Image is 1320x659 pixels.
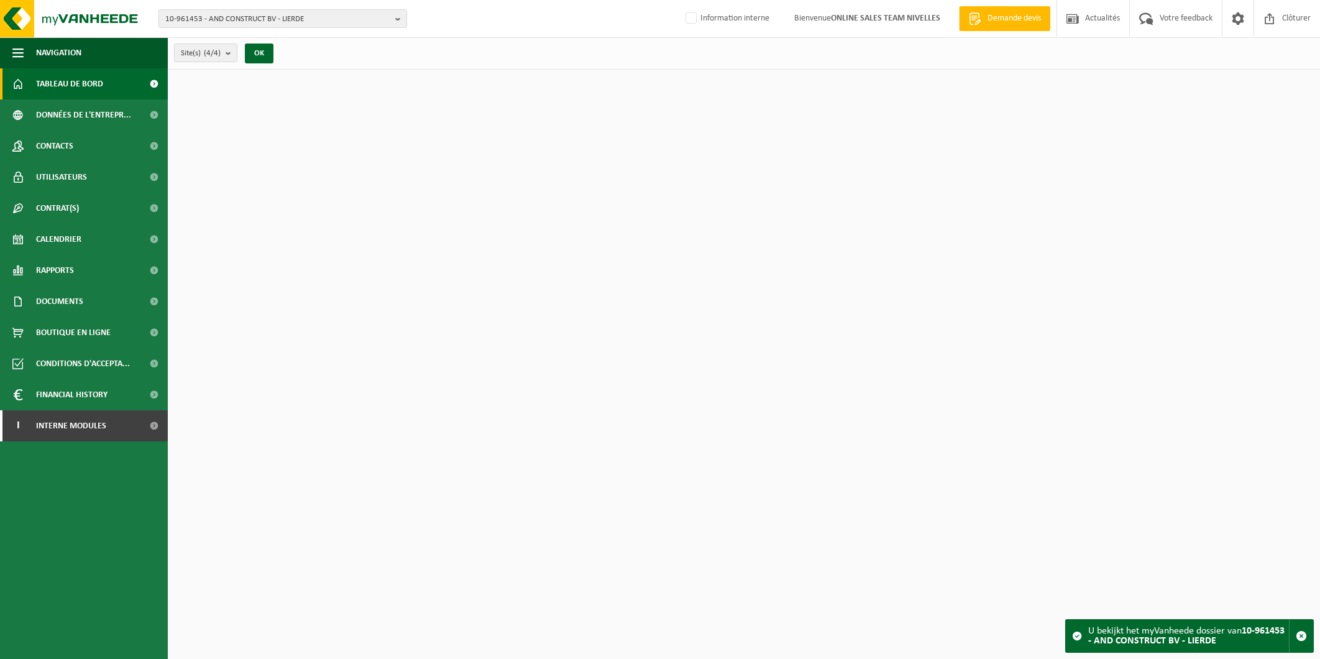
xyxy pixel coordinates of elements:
[36,193,79,224] span: Contrat(s)
[245,44,273,63] button: OK
[959,6,1050,31] a: Demande devis
[36,68,103,99] span: Tableau de bord
[158,9,407,28] button: 10-961453 - AND CONSTRUCT BV - LIERDE
[36,99,131,131] span: Données de l'entrepr...
[36,224,81,255] span: Calendrier
[181,44,221,63] span: Site(s)
[174,44,237,62] button: Site(s)(4/4)
[1088,626,1285,646] strong: 10-961453 - AND CONSTRUCT BV - LIERDE
[165,10,390,29] span: 10-961453 - AND CONSTRUCT BV - LIERDE
[1088,620,1289,652] div: U bekijkt het myVanheede dossier van
[36,255,74,286] span: Rapports
[36,162,87,193] span: Utilisateurs
[36,317,111,348] span: Boutique en ligne
[984,12,1044,25] span: Demande devis
[36,286,83,317] span: Documents
[36,37,81,68] span: Navigation
[12,410,24,441] span: I
[204,49,221,57] count: (4/4)
[36,410,106,441] span: Interne modules
[831,14,940,23] strong: ONLINE SALES TEAM NIVELLES
[36,131,73,162] span: Contacts
[683,9,769,28] label: Information interne
[36,379,108,410] span: Financial History
[36,348,130,379] span: Conditions d'accepta...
